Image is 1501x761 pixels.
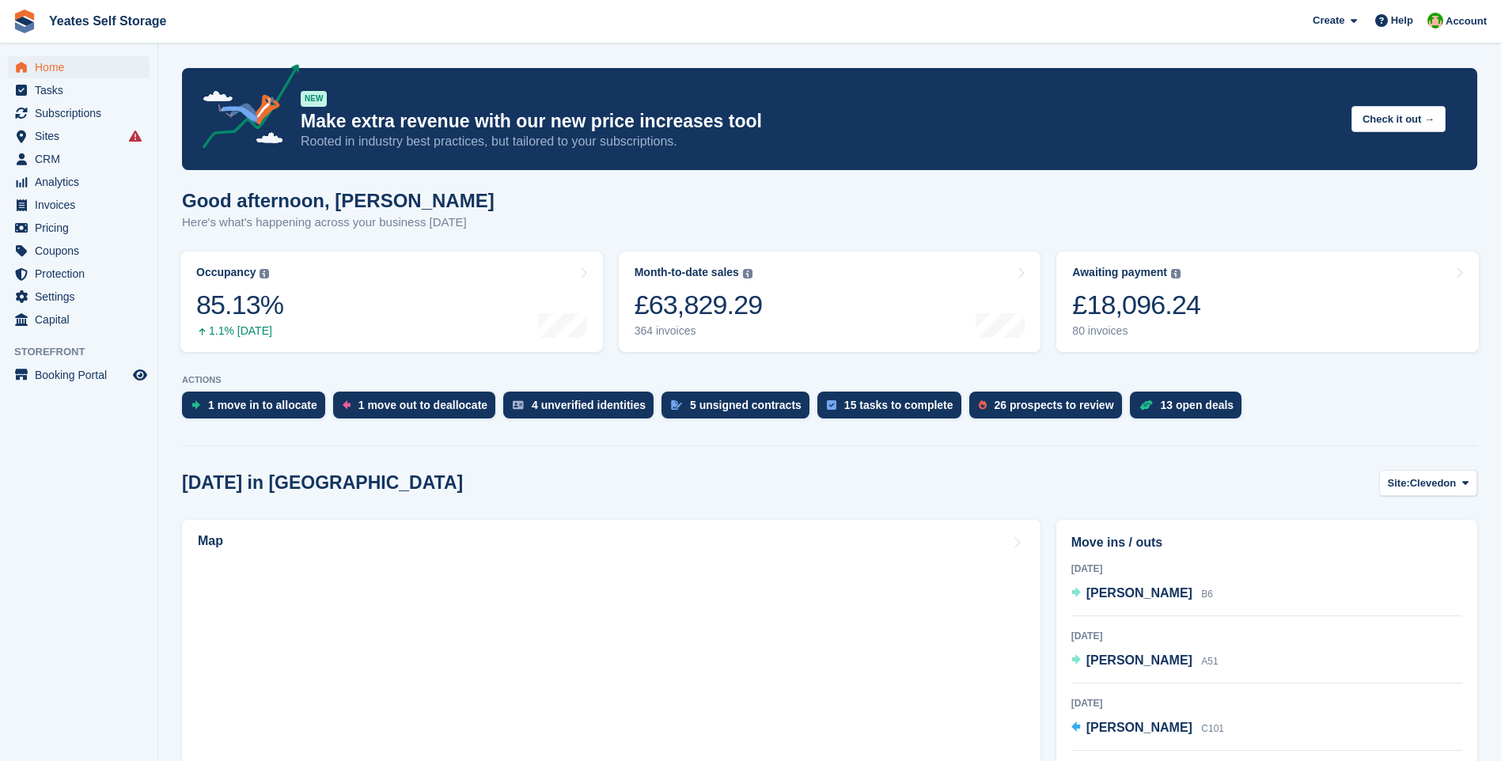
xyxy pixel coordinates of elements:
div: 80 invoices [1072,324,1200,338]
img: contract_signature_icon-13c848040528278c33f63329250d36e43548de30e8caae1d1a13099fd9432cc5.svg [671,400,682,410]
a: [PERSON_NAME] C101 [1071,718,1224,739]
img: move_outs_to_deallocate_icon-f764333ba52eb49d3ac5e1228854f67142a1ed5810a6f6cc68b1a99e826820c5.svg [343,400,351,410]
span: Tasks [35,79,130,101]
img: icon-info-grey-7440780725fd019a000dd9b08b2336e03edf1995a4989e88bcd33f0948082b44.svg [743,269,752,278]
i: Smart entry sync failures have occurred [129,130,142,142]
span: B6 [1201,589,1213,600]
h1: Good afternoon, [PERSON_NAME] [182,190,495,211]
a: menu [8,148,150,170]
a: 1 move out to deallocate [333,392,503,426]
h2: Move ins / outs [1071,533,1462,552]
div: 1 move in to allocate [208,399,317,411]
button: Check it out → [1351,106,1446,132]
a: menu [8,217,150,239]
a: menu [8,125,150,147]
div: 1 move out to deallocate [358,399,487,411]
span: [PERSON_NAME] [1086,721,1192,734]
span: Pricing [35,217,130,239]
span: Invoices [35,194,130,216]
span: Booking Portal [35,364,130,386]
a: [PERSON_NAME] A51 [1071,651,1219,672]
a: 13 open deals [1130,392,1250,426]
img: icon-info-grey-7440780725fd019a000dd9b08b2336e03edf1995a4989e88bcd33f0948082b44.svg [1171,269,1181,278]
div: 85.13% [196,289,283,321]
img: task-75834270c22a3079a89374b754ae025e5fb1db73e45f91037f5363f120a921f8.svg [827,400,836,410]
a: menu [8,364,150,386]
span: C101 [1201,723,1224,734]
span: Storefront [14,344,157,360]
a: menu [8,56,150,78]
a: 4 unverified identities [503,392,661,426]
button: Site: Clevedon [1379,470,1477,496]
div: [DATE] [1071,629,1462,643]
span: A51 [1201,656,1218,667]
img: stora-icon-8386f47178a22dfd0bd8f6a31ec36ba5ce8667c1dd55bd0f319d3a0aa187defe.svg [13,9,36,33]
div: 1.1% [DATE] [196,324,283,338]
span: Help [1391,13,1413,28]
div: [DATE] [1071,696,1462,710]
span: Sites [35,125,130,147]
a: Preview store [131,365,150,384]
span: Protection [35,263,130,285]
a: 1 move in to allocate [182,392,333,426]
span: [PERSON_NAME] [1086,586,1192,600]
span: [PERSON_NAME] [1086,653,1192,667]
span: Create [1313,13,1344,28]
a: menu [8,240,150,262]
img: move_ins_to_allocate_icon-fdf77a2bb77ea45bf5b3d319d69a93e2d87916cf1d5bf7949dd705db3b84f3ca.svg [191,400,200,410]
p: Make extra revenue with our new price increases tool [301,110,1339,133]
span: Settings [35,286,130,308]
div: 26 prospects to review [995,399,1114,411]
a: menu [8,263,150,285]
a: Occupancy 85.13% 1.1% [DATE] [180,252,603,352]
img: prospect-51fa495bee0391a8d652442698ab0144808aea92771e9ea1ae160a38d050c398.svg [979,400,987,410]
div: Occupancy [196,266,256,279]
a: menu [8,286,150,308]
span: Home [35,56,130,78]
div: £63,829.29 [635,289,763,321]
a: menu [8,79,150,101]
img: price-adjustments-announcement-icon-8257ccfd72463d97f412b2fc003d46551f7dbcb40ab6d574587a9cd5c0d94... [189,64,300,154]
div: 15 tasks to complete [844,399,953,411]
span: Coupons [35,240,130,262]
a: Awaiting payment £18,096.24 80 invoices [1056,252,1479,352]
img: icon-info-grey-7440780725fd019a000dd9b08b2336e03edf1995a4989e88bcd33f0948082b44.svg [260,269,269,278]
span: Site: [1388,475,1410,491]
h2: Map [198,534,223,548]
h2: [DATE] in [GEOGRAPHIC_DATA] [182,472,463,494]
div: NEW [301,91,327,107]
div: Awaiting payment [1072,266,1167,279]
img: Angela Field [1427,13,1443,28]
img: deal-1b604bf984904fb50ccaf53a9ad4b4a5d6e5aea283cecdc64d6e3604feb123c2.svg [1139,399,1153,411]
div: 364 invoices [635,324,763,338]
a: 15 tasks to complete [817,392,969,426]
a: Month-to-date sales £63,829.29 364 invoices [619,252,1041,352]
a: 26 prospects to review [969,392,1130,426]
a: menu [8,309,150,331]
span: Account [1446,13,1487,29]
a: menu [8,171,150,193]
div: 4 unverified identities [532,399,646,411]
div: £18,096.24 [1072,289,1200,321]
a: Yeates Self Storage [43,8,173,34]
span: Capital [35,309,130,331]
div: 5 unsigned contracts [690,399,802,411]
span: Analytics [35,171,130,193]
span: Subscriptions [35,102,130,124]
div: [DATE] [1071,562,1462,576]
a: menu [8,194,150,216]
img: verify_identity-adf6edd0f0f0b5bbfe63781bf79b02c33cf7c696d77639b501bdc392416b5a36.svg [513,400,524,410]
a: menu [8,102,150,124]
div: Month-to-date sales [635,266,739,279]
p: Here's what's happening across your business [DATE] [182,214,495,232]
p: Rooted in industry best practices, but tailored to your subscriptions. [301,133,1339,150]
a: [PERSON_NAME] B6 [1071,584,1213,604]
span: CRM [35,148,130,170]
p: ACTIONS [182,375,1477,385]
a: 5 unsigned contracts [661,392,817,426]
div: 13 open deals [1161,399,1234,411]
span: Clevedon [1410,475,1457,491]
